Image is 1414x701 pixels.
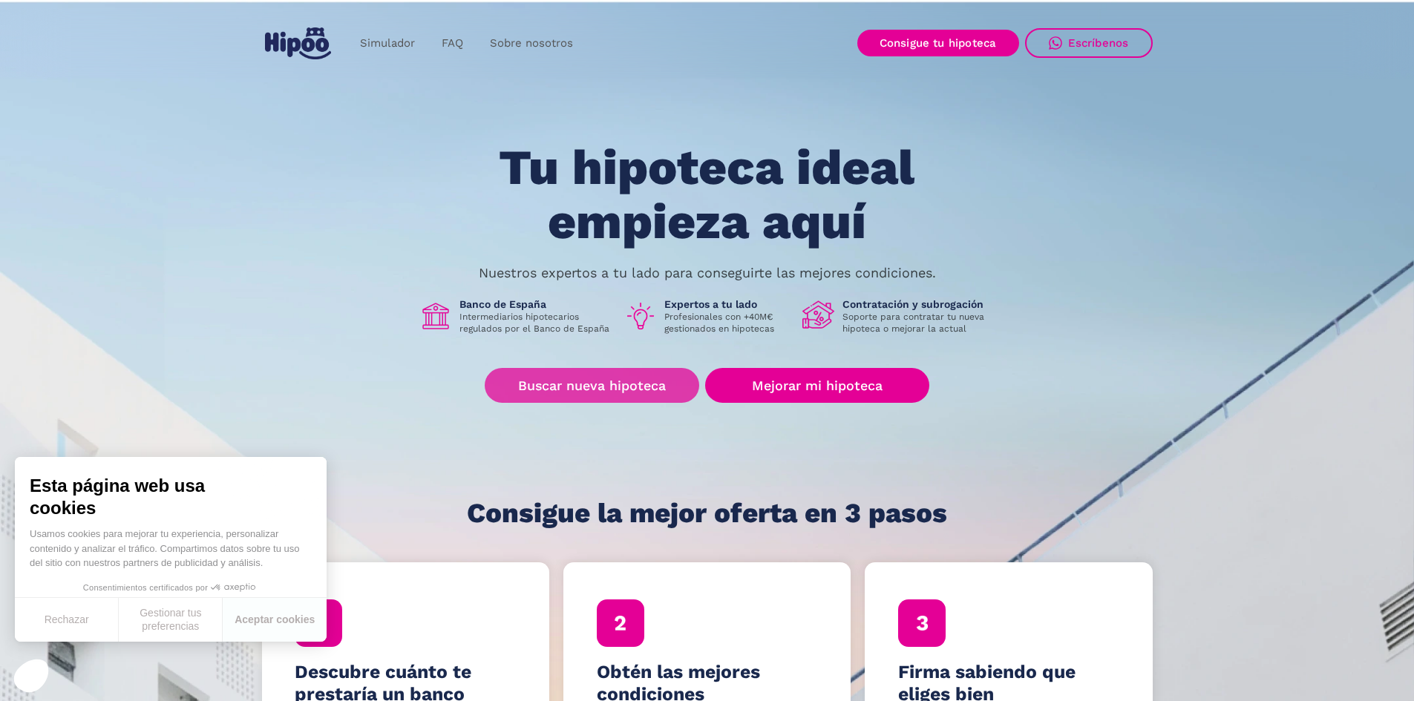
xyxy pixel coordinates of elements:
h1: Expertos a tu lado [664,297,791,311]
a: Simulador [347,29,428,58]
h1: Contratación y subrogación [842,297,995,311]
a: Consigue tu hipoteca [857,30,1019,56]
a: Buscar nueva hipoteca [485,368,699,403]
p: Nuestros expertos a tu lado para conseguirte las mejores condiciones. [479,267,936,279]
h1: Tu hipoteca ideal empieza aquí [425,141,988,249]
a: FAQ [428,29,477,58]
p: Intermediarios hipotecarios regulados por el Banco de España [459,311,612,335]
a: home [262,22,335,65]
a: Escríbenos [1025,28,1153,58]
a: Mejorar mi hipoteca [705,368,929,403]
p: Soporte para contratar tu nueva hipoteca o mejorar la actual [842,311,995,335]
h1: Banco de España [459,297,612,311]
a: Sobre nosotros [477,29,586,58]
div: Escríbenos [1068,36,1129,50]
p: Profesionales con +40M€ gestionados en hipotecas [664,311,791,335]
h1: Consigue la mejor oferta en 3 pasos [467,498,947,528]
